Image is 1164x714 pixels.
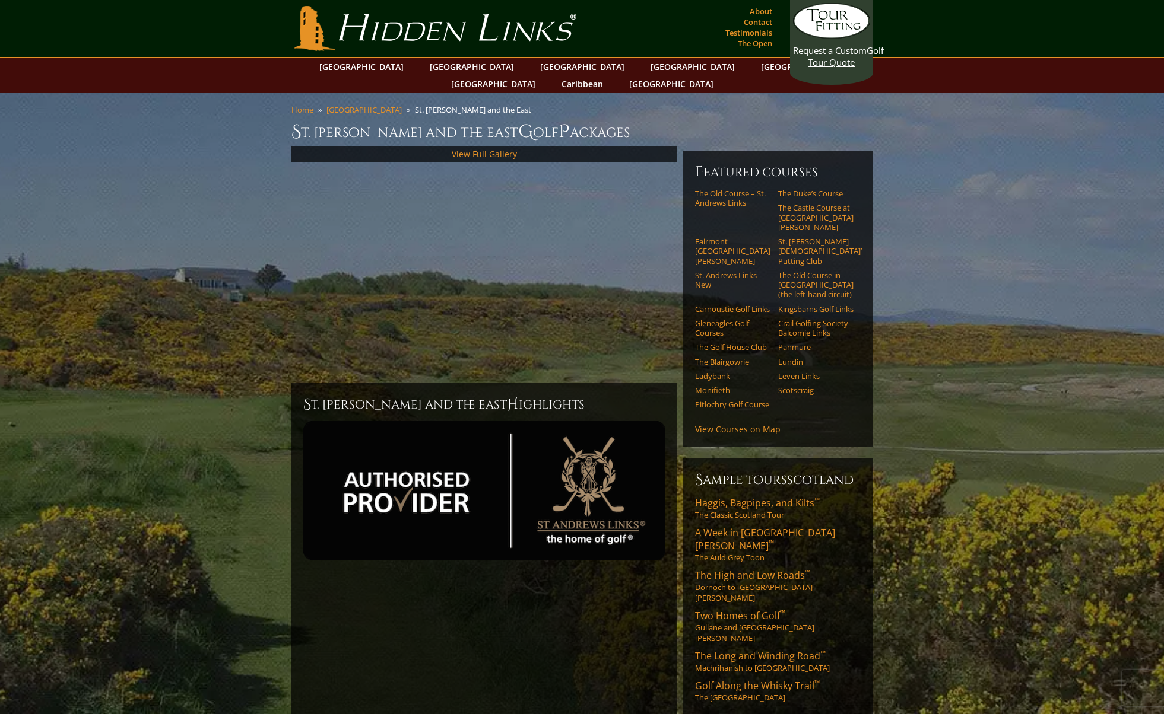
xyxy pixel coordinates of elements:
span: Golf Along the Whisky Trail [695,679,820,692]
a: View Full Gallery [452,148,517,160]
span: P [559,120,570,144]
span: H [507,395,519,414]
a: [GEOGRAPHIC_DATA] [424,58,520,75]
sup: ™ [820,648,826,658]
sup: ™ [769,538,774,548]
h6: Sample ToursScotland [695,470,861,489]
a: The Blairgowrie [695,357,770,366]
span: The Long and Winding Road [695,649,826,662]
a: Haggis, Bagpipes, and Kilts™The Classic Scotland Tour [695,496,861,520]
a: Request a CustomGolf Tour Quote [793,3,870,68]
a: [GEOGRAPHIC_DATA] [326,104,402,115]
a: [GEOGRAPHIC_DATA] [534,58,630,75]
a: The Castle Course at [GEOGRAPHIC_DATA][PERSON_NAME] [778,203,854,232]
sup: ™ [805,568,810,578]
a: View Courses on Map [695,423,781,435]
a: St. Andrews Links–New [695,270,770,290]
a: Ladybank [695,371,770,381]
a: Scotscraig [778,385,854,395]
h2: St. [PERSON_NAME] and the East ighlights [303,395,665,414]
a: Gleneagles Golf Courses [695,318,770,338]
span: Haggis, Bagpipes, and Kilts [695,496,820,509]
a: About [747,3,775,20]
h6: Featured Courses [695,162,861,181]
a: [GEOGRAPHIC_DATA] [623,75,719,93]
span: The High and Low Roads [695,569,810,582]
a: Golf Along the Whisky Trail™The [GEOGRAPHIC_DATA] [695,679,861,703]
a: The High and Low Roads™Dornoch to [GEOGRAPHIC_DATA][PERSON_NAME] [695,569,861,603]
h1: St. [PERSON_NAME] and the East olf ackages [291,120,873,144]
a: Carnoustie Golf Links [695,304,770,314]
a: Contact [741,14,775,30]
a: The Open [735,35,775,52]
span: A Week in [GEOGRAPHIC_DATA][PERSON_NAME] [695,526,835,552]
a: Kingsbarns Golf Links [778,304,854,314]
a: [GEOGRAPHIC_DATA] [313,58,410,75]
a: Two Homes of Golf™Gullane and [GEOGRAPHIC_DATA][PERSON_NAME] [695,609,861,643]
span: G [518,120,533,144]
a: The Duke’s Course [778,189,854,198]
a: Fairmont [GEOGRAPHIC_DATA][PERSON_NAME] [695,237,770,266]
a: Crail Golfing Society Balcomie Links [778,318,854,338]
a: St. [PERSON_NAME] [DEMOGRAPHIC_DATA]’ Putting Club [778,237,854,266]
a: [GEOGRAPHIC_DATA] [645,58,741,75]
span: Two Homes of Golf [695,609,785,622]
a: Lundin [778,357,854,366]
a: The Golf House Club [695,342,770,352]
span: Request a Custom [793,44,867,56]
a: Pitlochry Golf Course [695,400,770,409]
a: Caribbean [556,75,609,93]
sup: ™ [814,495,820,505]
a: The Long and Winding Road™Machrihanish to [GEOGRAPHIC_DATA] [695,649,861,673]
a: A Week in [GEOGRAPHIC_DATA][PERSON_NAME]™The Auld Grey Toon [695,526,861,563]
li: St. [PERSON_NAME] and the East [415,104,536,115]
a: Leven Links [778,371,854,381]
a: The Old Course in [GEOGRAPHIC_DATA] (the left-hand circuit) [778,270,854,299]
img: st-andrews-authorized-provider-2 [303,421,665,560]
a: The Old Course – St. Andrews Links [695,189,770,208]
a: Monifieth [695,385,770,395]
a: Testimonials [722,24,775,41]
sup: ™ [814,678,820,688]
a: Panmure [778,342,854,352]
a: Home [291,104,313,115]
a: [GEOGRAPHIC_DATA] [445,75,541,93]
a: [GEOGRAPHIC_DATA] [755,58,851,75]
sup: ™ [780,608,785,618]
